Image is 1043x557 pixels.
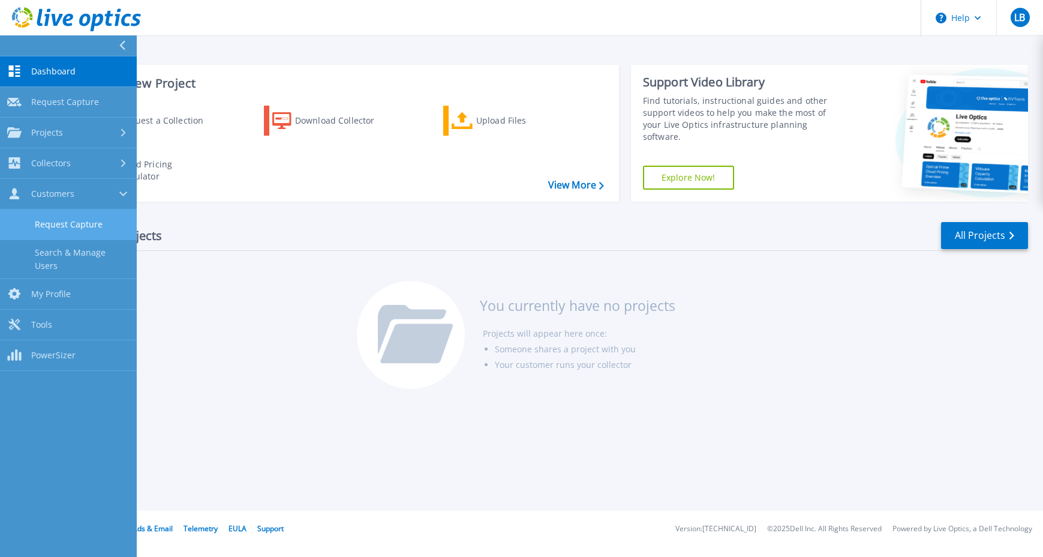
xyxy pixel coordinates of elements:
h3: You currently have no projects [480,299,675,312]
a: Explore Now! [643,166,734,190]
span: Request Capture [31,97,99,107]
a: Support [257,523,284,534]
span: Collectors [31,158,71,169]
a: All Projects [941,222,1028,249]
li: Projects will appear here once: [483,326,675,342]
div: Find tutorials, instructional guides and other support videos to help you make the most of your L... [643,95,844,143]
span: Projects [31,127,63,138]
span: PowerSizer [31,350,76,361]
li: © 2025 Dell Inc. All Rights Reserved [767,525,882,533]
li: Powered by Live Optics, a Dell Technology [892,525,1032,533]
a: Cloud Pricing Calculator [85,155,219,185]
div: Upload Files [476,109,572,133]
span: LB [1014,13,1025,22]
a: Telemetry [184,523,218,534]
span: Dashboard [31,66,76,77]
h3: Start a New Project [85,77,603,90]
a: Request a Collection [85,106,219,136]
a: View More [548,179,604,191]
span: My Profile [31,289,71,300]
div: Cloud Pricing Calculator [118,158,214,182]
a: EULA [229,523,247,534]
div: Support Video Library [643,74,844,90]
a: Download Collector [264,106,398,136]
a: Ads & Email [133,523,173,534]
span: Customers [31,188,74,199]
li: Someone shares a project with you [495,342,675,357]
div: Request a Collection [119,109,215,133]
a: Upload Files [443,106,577,136]
li: Your customer runs your collector [495,357,675,373]
li: Version: [TECHNICAL_ID] [675,525,756,533]
span: Tools [31,319,52,330]
div: Download Collector [295,109,391,133]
